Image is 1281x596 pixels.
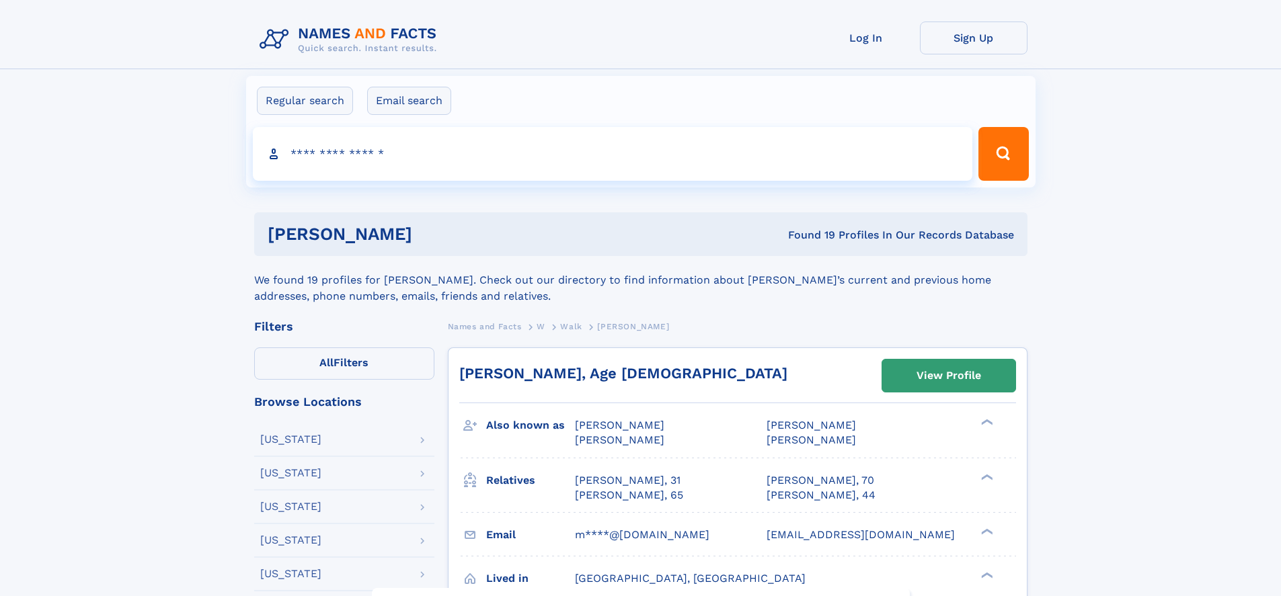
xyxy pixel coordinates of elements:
span: All [319,356,334,369]
div: View Profile [917,360,981,391]
div: Found 19 Profiles In Our Records Database [600,228,1014,243]
h3: Relatives [486,469,575,492]
div: Browse Locations [254,396,434,408]
a: [PERSON_NAME], Age [DEMOGRAPHIC_DATA] [459,365,787,382]
span: W [537,322,545,331]
div: [US_STATE] [260,501,321,512]
div: ❯ [978,570,994,579]
div: ❯ [978,472,994,481]
h3: Also known as [486,414,575,437]
button: Search Button [978,127,1028,181]
a: [PERSON_NAME], 44 [767,488,876,503]
div: Filters [254,321,434,333]
h3: Email [486,523,575,546]
label: Email search [367,87,451,115]
span: [GEOGRAPHIC_DATA], [GEOGRAPHIC_DATA] [575,572,806,585]
img: Logo Names and Facts [254,22,448,58]
a: Names and Facts [448,318,522,335]
div: [US_STATE] [260,535,321,546]
a: W [537,318,545,335]
a: [PERSON_NAME], 31 [575,473,681,488]
h3: Lived in [486,567,575,590]
span: [PERSON_NAME] [575,419,664,431]
span: [PERSON_NAME] [767,433,856,446]
span: [PERSON_NAME] [575,433,664,446]
h1: [PERSON_NAME] [268,226,600,243]
div: [US_STATE] [260,568,321,579]
a: [PERSON_NAME], 65 [575,488,683,503]
label: Regular search [257,87,353,115]
a: [PERSON_NAME], 70 [767,473,874,488]
div: [US_STATE] [260,468,321,478]
a: Walk [560,318,582,335]
span: [PERSON_NAME] [597,322,669,331]
label: Filters [254,347,434,380]
div: We found 19 profiles for [PERSON_NAME]. Check out our directory to find information about [PERSON... [254,256,1027,304]
a: Log In [812,22,920,54]
span: [PERSON_NAME] [767,419,856,431]
div: ❯ [978,418,994,427]
div: ❯ [978,527,994,536]
input: search input [253,127,973,181]
span: [EMAIL_ADDRESS][DOMAIN_NAME] [767,528,955,541]
a: Sign Up [920,22,1027,54]
div: [US_STATE] [260,434,321,445]
span: Walk [560,322,582,331]
a: View Profile [882,359,1015,392]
